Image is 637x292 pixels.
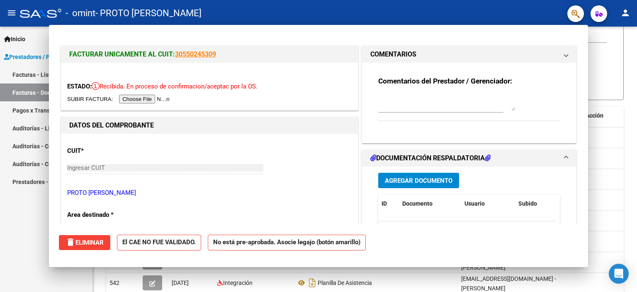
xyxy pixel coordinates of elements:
mat-icon: person [620,8,630,18]
h1: COMENTARIOS [370,49,416,59]
mat-expansion-panel-header: COMENTARIOS [362,46,576,63]
p: PROTO [PERSON_NAME] [67,188,352,198]
span: Recibida. En proceso de confirmacion/aceptac por la OS. [92,83,258,90]
span: [EMAIL_ADDRESS][DOMAIN_NAME] - [PERSON_NAME] [461,275,556,292]
span: Acción [586,112,603,119]
datatable-header-cell: Acción [557,195,598,213]
span: [DATE] [172,280,189,286]
mat-icon: delete [66,237,75,247]
button: Agregar Documento [378,173,459,188]
strong: DATOS DEL COMPROBANTE [69,121,154,129]
span: Prestadores / Proveedores [4,52,80,61]
datatable-header-cell: ID [378,195,399,213]
mat-icon: menu [7,8,17,18]
strong: El CAE NO FUE VALIDADO. [117,235,201,251]
datatable-header-cell: Subido [515,195,557,213]
span: Eliminar [66,239,104,246]
span: Inicio [4,34,25,44]
datatable-header-cell: Acción [582,107,624,125]
strong: Comentarios del Prestador / Gerenciador: [378,77,512,85]
h1: DOCUMENTACIÓN RESPALDATORIA [370,153,491,163]
datatable-header-cell: Documento [399,195,461,213]
div: Open Intercom Messenger [609,264,629,284]
span: Usuario [464,200,485,207]
button: Eliminar [59,235,110,250]
span: ID [382,200,387,207]
span: FACTURAR UNICAMENTE AL CUIT: [69,50,175,58]
p: Area destinado * [67,210,153,220]
span: Planilla De Asistencia [318,280,372,286]
span: Documento [402,200,433,207]
span: Agregar Documento [385,177,452,184]
a: 30550245309 [175,50,216,58]
strong: No está pre-aprobada. Asocie legajo (botón amarillo) [208,235,366,251]
span: Integración [223,280,253,286]
p: CUIT [67,146,153,156]
span: ESTADO: [67,83,92,90]
span: - omint [66,4,95,22]
div: No data to display [378,221,557,242]
mat-expansion-panel-header: DOCUMENTACIÓN RESPALDATORIA [362,150,576,167]
div: COMENTARIOS [362,63,576,143]
span: 542 [109,280,119,286]
datatable-header-cell: Usuario [461,195,515,213]
i: Descargar documento [307,276,318,290]
span: Subido [518,200,537,207]
span: - PROTO [PERSON_NAME] [95,4,202,22]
